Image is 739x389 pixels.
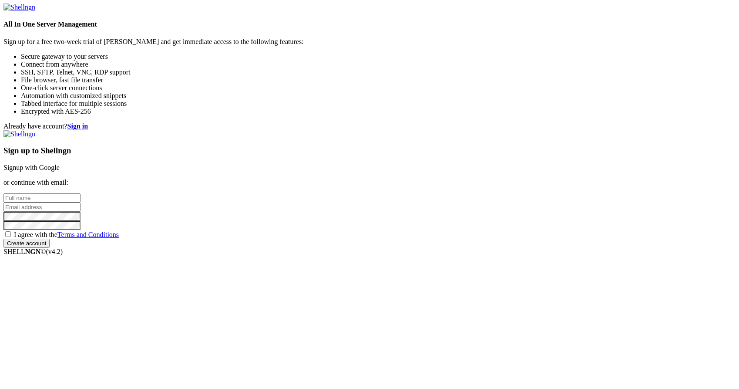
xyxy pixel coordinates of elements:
[3,146,736,156] h3: Sign up to Shellngn
[3,122,736,130] div: Already have account?
[14,231,119,238] span: I agree with the
[46,248,63,255] span: 4.2.0
[21,92,736,100] li: Automation with customized snippets
[3,3,35,11] img: Shellngn
[3,179,736,186] p: or continue with email:
[21,68,736,76] li: SSH, SFTP, Telnet, VNC, RDP support
[21,100,736,108] li: Tabbed interface for multiple sessions
[3,20,736,28] h4: All In One Server Management
[57,231,119,238] a: Terms and Conditions
[3,130,35,138] img: Shellngn
[3,164,60,171] a: Signup with Google
[5,231,11,237] input: I agree with theTerms and Conditions
[67,122,88,130] a: Sign in
[3,38,736,46] p: Sign up for a free two-week trial of [PERSON_NAME] and get immediate access to the following feat...
[3,248,63,255] span: SHELL ©
[3,203,81,212] input: Email address
[21,84,736,92] li: One-click server connections
[21,53,736,61] li: Secure gateway to your servers
[21,76,736,84] li: File browser, fast file transfer
[25,248,41,255] b: NGN
[21,108,736,115] li: Encrypted with AES-256
[21,61,736,68] li: Connect from anywhere
[3,193,81,203] input: Full name
[3,239,50,248] input: Create account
